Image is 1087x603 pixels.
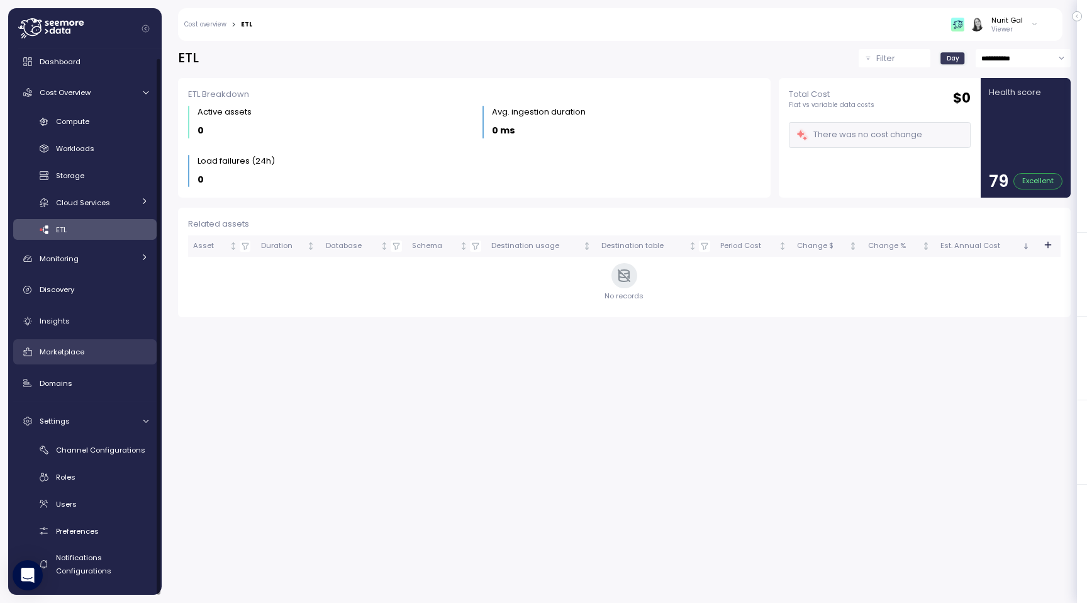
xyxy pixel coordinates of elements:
[13,308,157,334] a: Insights
[863,235,935,257] th: Change %Not sorted
[13,192,157,213] a: Cloud Services
[789,88,874,101] p: Total Cost
[688,242,697,251] div: Not sorted
[1022,242,1030,251] div: Sorted descending
[792,235,863,257] th: Change $Not sorted
[991,15,1023,25] div: Nurit Gal
[796,128,923,142] div: There was no cost change
[715,235,792,257] th: Period CostNot sorted
[184,21,226,28] a: Cost overview
[40,285,74,295] span: Discovery
[56,198,110,208] span: Cloud Services
[789,101,874,110] p: Flat vs variable data costs
[778,242,787,251] div: Not sorted
[138,24,153,33] button: Collapse navigation
[492,123,515,138] p: 0 ms
[13,560,43,590] div: Open Intercom Messenger
[188,235,256,257] th: AssetNot sorted
[13,493,157,514] a: Users
[412,240,457,252] div: Schema
[583,242,591,251] div: Not sorted
[40,254,79,264] span: Monitoring
[407,235,486,257] th: SchemaNot sorted
[13,439,157,460] a: Channel Configurations
[868,240,920,252] div: Change %
[601,240,687,252] div: Destination table
[13,80,157,105] a: Cost Overview
[492,106,586,118] div: Avg. ingestion duration
[261,240,305,252] div: Duration
[13,466,157,487] a: Roles
[935,235,1035,257] th: Est. Annual CostSorted descending
[947,54,959,63] span: Day
[13,548,157,581] a: Notifications Configurations
[256,235,321,257] th: DurationNot sorted
[231,21,236,29] div: >
[13,339,157,364] a: Marketplace
[720,240,776,252] div: Period Cost
[40,57,81,67] span: Dashboard
[40,416,70,426] span: Settings
[991,25,1023,34] p: Viewer
[56,553,111,575] span: Notifications Configurations
[940,240,1020,252] div: Est. Annual Cost
[178,49,199,67] h2: ETL
[40,347,84,357] span: Marketplace
[56,445,145,455] span: Channel Configurations
[193,240,227,252] div: Asset
[40,378,72,388] span: Domains
[56,225,67,235] span: ETL
[13,166,157,186] a: Storage
[797,240,847,252] div: Change $
[321,235,407,257] th: DatabaseNot sorted
[56,526,99,536] span: Preferences
[56,499,77,509] span: Users
[486,235,596,257] th: Destination usageNot sorted
[859,49,930,67] button: Filter
[951,18,964,31] img: 65bf5c01215104a4ea04a1a7.PNG
[380,242,389,251] div: Not sorted
[13,138,157,159] a: Workloads
[876,52,895,65] p: Filter
[198,155,275,167] div: Load failures (24h)
[970,18,983,31] img: ACg8ocIVugc3DtI--ID6pffOeA5XcvoqExjdOmyrlhjOptQpqjom7zQ=s96-c
[229,242,238,251] div: Not sorted
[40,87,91,98] span: Cost Overview
[188,88,760,101] div: ETL Breakdown
[953,89,971,108] h2: $ 0
[459,242,468,251] div: Not sorted
[13,111,157,132] a: Compute
[56,472,75,482] span: Roles
[56,171,84,181] span: Storage
[1013,173,1062,189] div: Excellent
[596,235,715,257] th: Destination tableNot sorted
[198,172,204,187] p: 0
[13,246,157,271] a: Monitoring
[13,521,157,541] a: Preferences
[56,116,89,127] span: Compute
[922,242,930,251] div: Not sorted
[198,123,204,138] p: 0
[989,86,1041,99] p: Health score
[849,242,857,251] div: Not sorted
[13,49,157,74] a: Dashboard
[13,409,157,434] a: Settings
[491,240,581,252] div: Destination usage
[188,218,1061,230] div: Related assets
[198,106,252,118] div: Active assets
[13,278,157,303] a: Discovery
[241,21,252,28] div: ETL
[989,173,1008,189] p: 79
[40,316,70,326] span: Insights
[13,219,157,240] a: ETL
[56,144,94,154] span: Workloads
[13,371,157,396] a: Domains
[326,240,379,252] div: Database
[306,242,315,251] div: Not sorted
